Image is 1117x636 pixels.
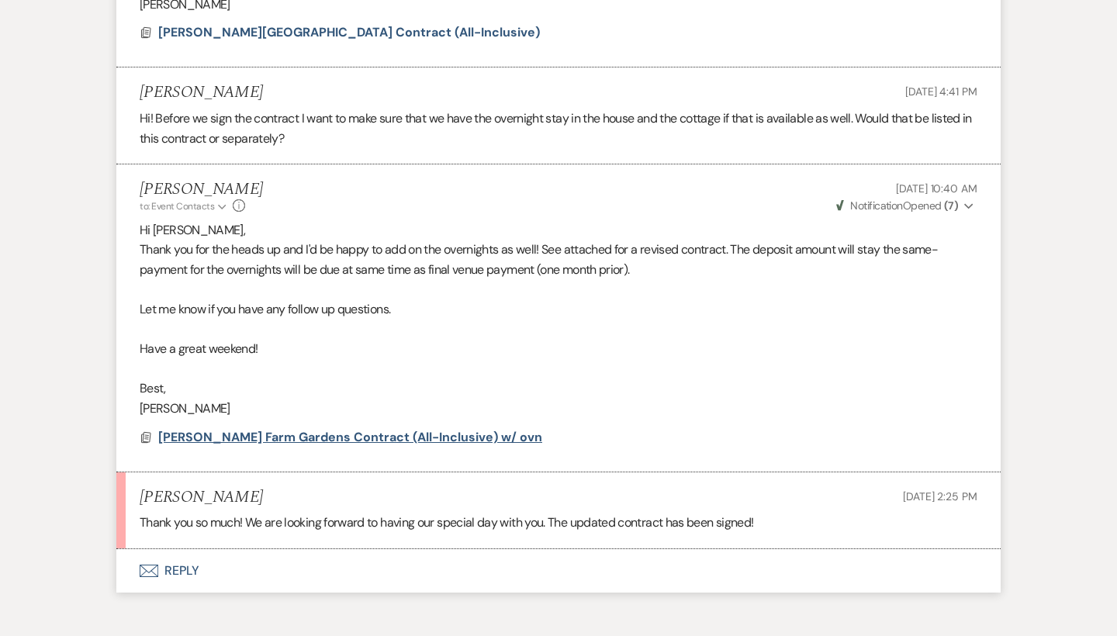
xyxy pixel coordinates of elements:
[836,199,958,213] span: Opened
[896,181,977,195] span: [DATE] 10:40 AM
[158,428,546,447] button: [PERSON_NAME] Farm Gardens Contract (All-Inclusive) w/ ovn
[158,429,542,445] span: [PERSON_NAME] Farm Gardens Contract (All-Inclusive) w/ ovn
[140,109,977,148] p: Hi! Before we sign the contract I want to make sure that we have the overnight stay in the house ...
[903,489,977,503] span: [DATE] 2:25 PM
[140,488,263,507] h5: [PERSON_NAME]
[140,299,977,320] p: Let me know if you have any follow up questions.
[140,399,977,419] p: [PERSON_NAME]
[834,198,977,214] button: NotificationOpened (7)
[140,199,229,213] button: to: Event Contacts
[140,378,977,399] p: Best,
[140,240,977,279] p: Thank you for the heads up and I'd be happy to add on the overnights as well! See attached for a ...
[116,549,1001,593] button: Reply
[140,83,263,102] h5: [PERSON_NAME]
[140,513,977,533] p: Thank you so much! We are looking forward to having our special day with you. The updated contrac...
[140,339,977,359] p: Have a great weekend!
[158,24,540,40] span: [PERSON_NAME][GEOGRAPHIC_DATA] Contract (All-Inclusive)
[944,199,958,213] strong: ( 7 )
[850,199,902,213] span: Notification
[158,23,544,42] button: [PERSON_NAME][GEOGRAPHIC_DATA] Contract (All-Inclusive)
[140,180,263,199] h5: [PERSON_NAME]
[140,200,214,213] span: to: Event Contacts
[905,85,977,99] span: [DATE] 4:41 PM
[140,220,977,240] p: Hi [PERSON_NAME],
